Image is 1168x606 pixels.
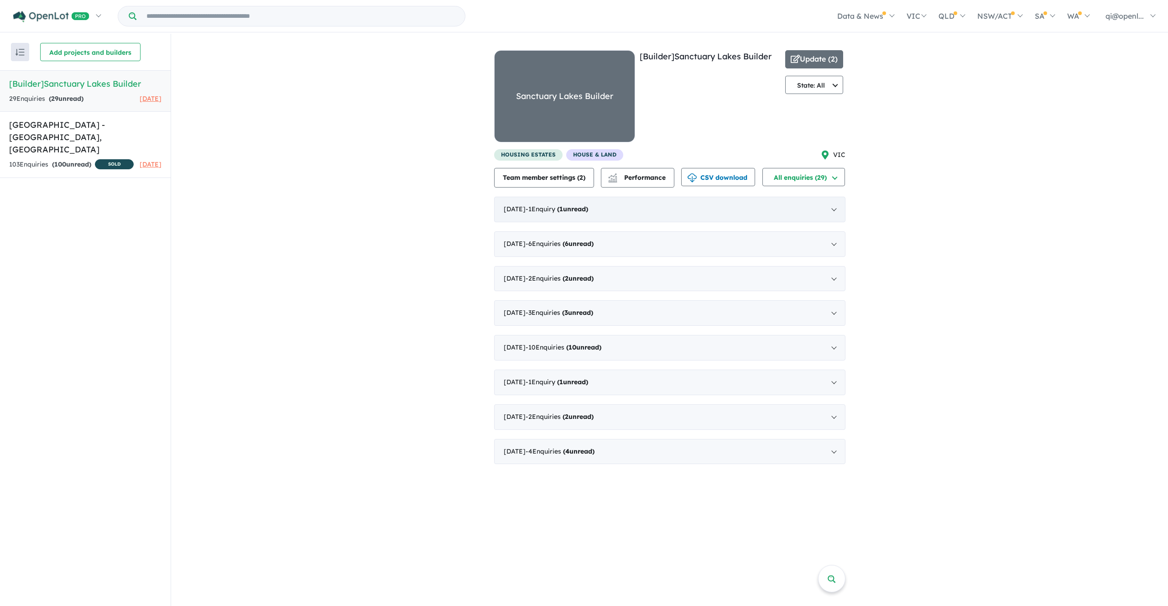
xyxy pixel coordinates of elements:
[526,240,594,248] span: - 6 Enquir ies
[9,94,83,104] div: 29 Enquir ies
[494,231,845,257] div: [DATE]
[494,335,845,360] div: [DATE]
[9,78,162,90] h5: [Builder] Sanctuary Lakes Builder
[494,439,845,465] div: [DATE]
[557,205,588,213] strong: ( unread)
[608,176,617,182] img: bar-chart.svg
[563,274,594,282] strong: ( unread)
[563,413,594,421] strong: ( unread)
[559,378,563,386] span: 1
[138,6,463,26] input: Try estate name, suburb, builder or developer
[95,159,134,169] span: SOLD
[762,168,845,186] button: All enquiries (29)
[51,94,58,103] span: 29
[494,149,563,161] span: housing estates
[52,160,91,168] strong: ( unread)
[564,308,568,317] span: 3
[16,49,25,56] img: sort.svg
[601,168,674,188] button: Performance
[526,274,594,282] span: - 2 Enquir ies
[494,197,845,222] div: [DATE]
[559,205,563,213] span: 1
[9,159,134,171] div: 103 Enquir ies
[494,370,845,395] div: [DATE]
[494,300,845,326] div: [DATE]
[526,378,588,386] span: - 1 Enquir y
[563,240,594,248] strong: ( unread)
[526,343,601,351] span: - 10 Enquir ies
[140,160,162,168] span: [DATE]
[640,51,772,62] a: [Builder]Sanctuary Lakes Builder
[1105,11,1144,21] span: qi@openl...
[681,168,755,186] button: CSV download
[13,11,89,22] img: Openlot PRO Logo White
[566,343,601,351] strong: ( unread)
[579,173,583,182] span: 2
[565,240,568,248] span: 6
[526,205,588,213] span: - 1 Enquir y
[568,343,576,351] span: 10
[565,413,568,421] span: 2
[608,173,616,178] img: line-chart.svg
[526,447,594,455] span: - 4 Enquir ies
[516,89,613,104] div: Sanctuary Lakes Builder
[785,50,844,68] button: Update (2)
[557,378,588,386] strong: ( unread)
[833,150,845,161] span: VIC
[688,173,697,183] img: download icon
[494,50,635,149] a: Sanctuary Lakes Builder
[54,160,66,168] span: 100
[785,76,844,94] button: State: All
[565,447,569,455] span: 4
[494,404,845,430] div: [DATE]
[40,43,141,61] button: Add projects and builders
[140,94,162,103] span: [DATE]
[526,413,594,421] span: - 2 Enquir ies
[566,149,623,161] span: House & Land
[494,266,845,292] div: [DATE]
[49,94,83,103] strong: ( unread)
[526,308,593,317] span: - 3 Enquir ies
[610,173,666,182] span: Performance
[565,274,568,282] span: 2
[563,447,594,455] strong: ( unread)
[562,308,593,317] strong: ( unread)
[494,168,594,188] button: Team member settings (2)
[9,119,162,156] h5: [GEOGRAPHIC_DATA] - [GEOGRAPHIC_DATA] , [GEOGRAPHIC_DATA]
